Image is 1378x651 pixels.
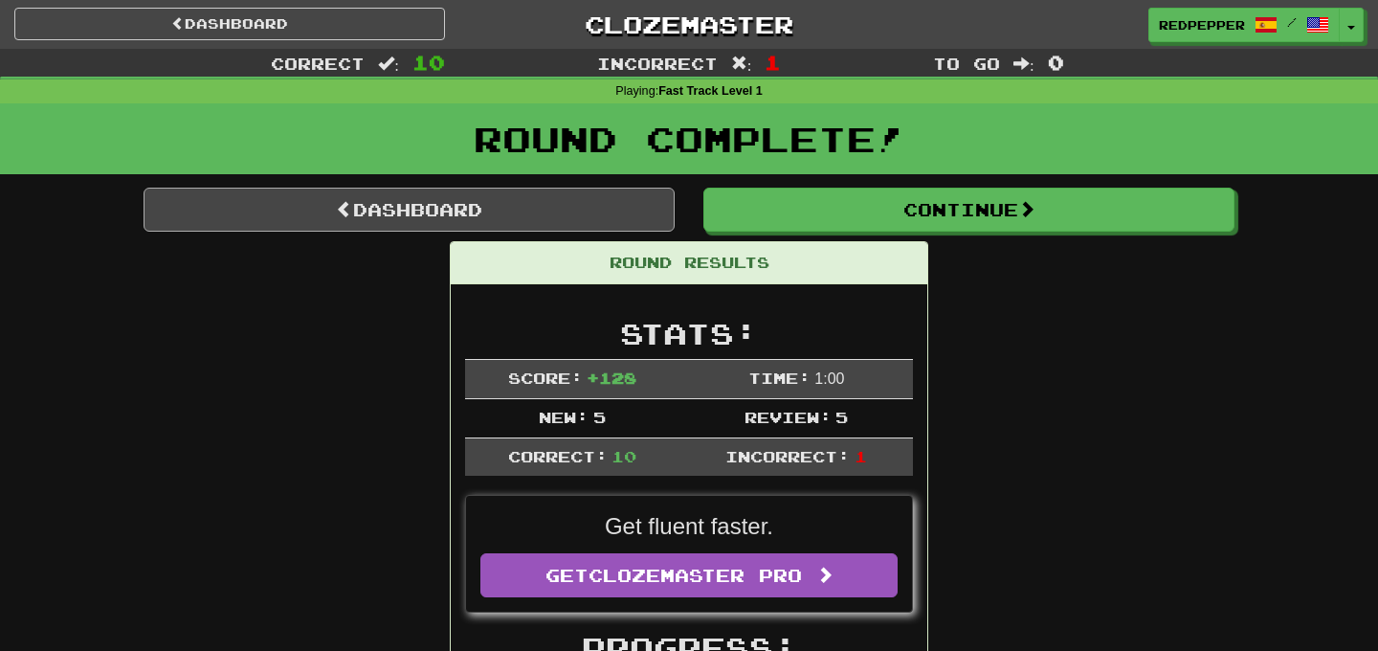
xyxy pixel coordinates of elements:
[508,369,583,387] span: Score:
[144,188,675,232] a: Dashboard
[587,369,636,387] span: + 128
[7,120,1371,158] h1: Round Complete!
[412,51,445,74] span: 10
[1048,51,1064,74] span: 0
[271,54,365,73] span: Correct
[1013,56,1034,72] span: :
[611,447,636,465] span: 10
[378,56,399,72] span: :
[814,370,844,387] span: 1 : 0 0
[933,54,1000,73] span: To go
[1159,16,1245,34] span: redpepper
[658,84,763,98] strong: Fast Track Level 1
[451,242,927,284] div: Round Results
[703,188,1234,232] button: Continue
[731,56,752,72] span: :
[745,408,832,426] span: Review:
[480,510,898,543] p: Get fluent faster.
[748,369,811,387] span: Time:
[725,447,850,465] span: Incorrect:
[593,408,606,426] span: 5
[597,54,718,73] span: Incorrect
[765,51,781,74] span: 1
[855,447,867,465] span: 1
[589,565,802,586] span: Clozemaster Pro
[539,408,589,426] span: New:
[835,408,848,426] span: 5
[1148,8,1340,42] a: redpepper /
[1287,15,1297,29] span: /
[465,318,913,349] h2: Stats:
[480,553,898,597] a: GetClozemaster Pro
[508,447,608,465] span: Correct:
[474,8,904,41] a: Clozemaster
[14,8,445,40] a: Dashboard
